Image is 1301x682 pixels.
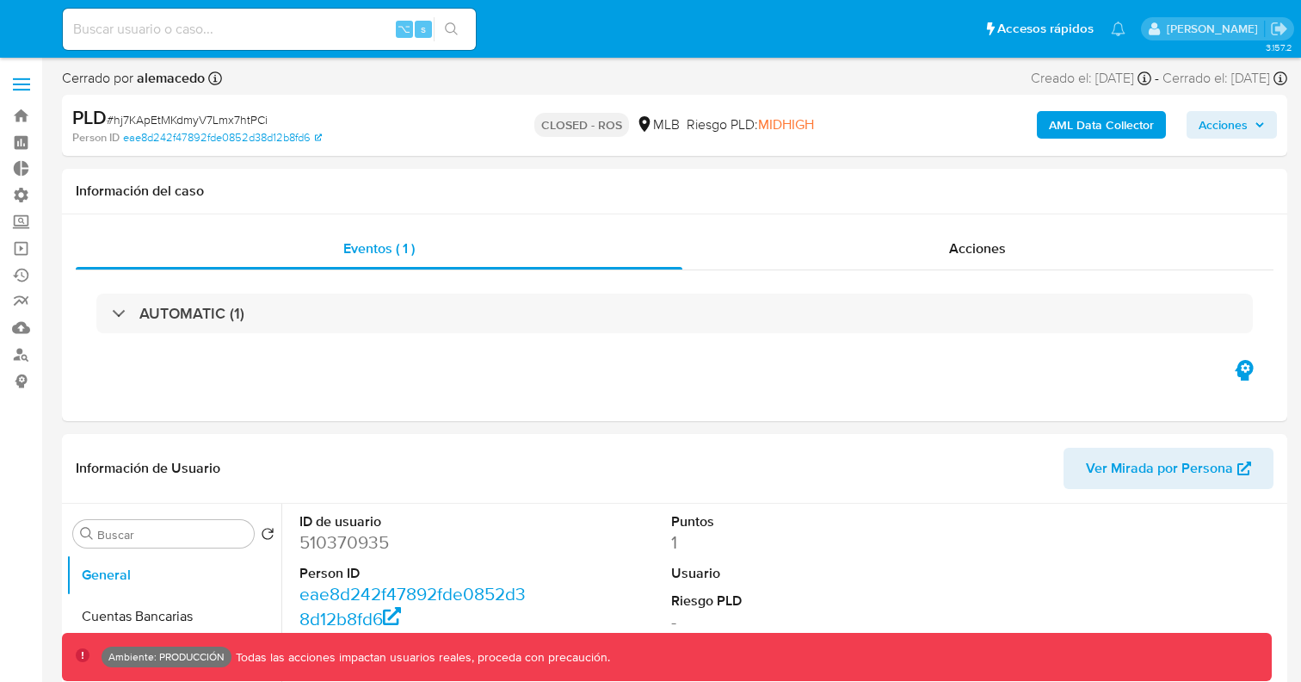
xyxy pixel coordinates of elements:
[997,20,1094,38] span: Accesos rápidos
[76,460,220,477] h1: Información de Usuario
[687,115,814,134] span: Riesgo PLD:
[97,527,247,542] input: Buscar
[434,17,469,41] button: search-icon
[1167,21,1264,37] p: kevin.palacios@mercadolibre.com
[1270,20,1288,38] a: Salir
[108,654,225,660] p: Ambiente: PRODUCCIÓN
[66,555,281,596] button: General
[636,115,680,134] div: MLB
[76,183,1273,200] h1: Información del caso
[343,239,415,258] span: Eventos ( 1 )
[80,527,94,541] button: Buscar
[66,596,281,637] button: Cuentas Bancarias
[1111,22,1125,36] a: Notificaciones
[671,592,902,611] dt: Riesgo PLD
[62,69,205,88] span: Cerrado por
[261,527,274,546] button: Volver al orden por defecto
[133,68,205,88] b: alemacedo
[671,564,902,583] dt: Usuario
[231,649,610,666] p: Todas las acciones impactan usuarios reales, proceda con precaución.
[534,113,629,137] p: CLOSED - ROS
[299,512,530,531] dt: ID de usuario
[1155,69,1159,88] span: -
[398,21,410,37] span: ⌥
[299,530,530,555] dd: 510370935
[63,18,476,40] input: Buscar usuario o caso...
[72,130,120,146] b: Person ID
[421,21,426,37] span: s
[1199,111,1248,139] span: Acciones
[1162,69,1287,88] div: Cerrado el: [DATE]
[1187,111,1277,139] button: Acciones
[1037,111,1166,139] button: AML Data Collector
[949,239,1006,258] span: Acciones
[1049,111,1154,139] b: AML Data Collector
[758,115,814,134] span: MIDHIGH
[1086,448,1233,489] span: Ver Mirada por Persona
[123,130,322,146] a: eae8d242f47892fde0852d38d12b8fd6
[671,610,902,634] dd: -
[72,103,107,131] b: PLD
[139,304,244,323] h3: AUTOMATIC (1)
[107,111,268,128] span: # hj7KApEtMKdmyV7Lmx7htPCi
[671,512,902,531] dt: Puntos
[1064,448,1273,489] button: Ver Mirada por Persona
[299,581,526,630] a: eae8d242f47892fde0852d38d12b8fd6
[96,294,1253,333] div: AUTOMATIC (1)
[1031,69,1151,88] div: Creado el: [DATE]
[671,530,902,555] dd: 1
[299,564,530,583] dt: Person ID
